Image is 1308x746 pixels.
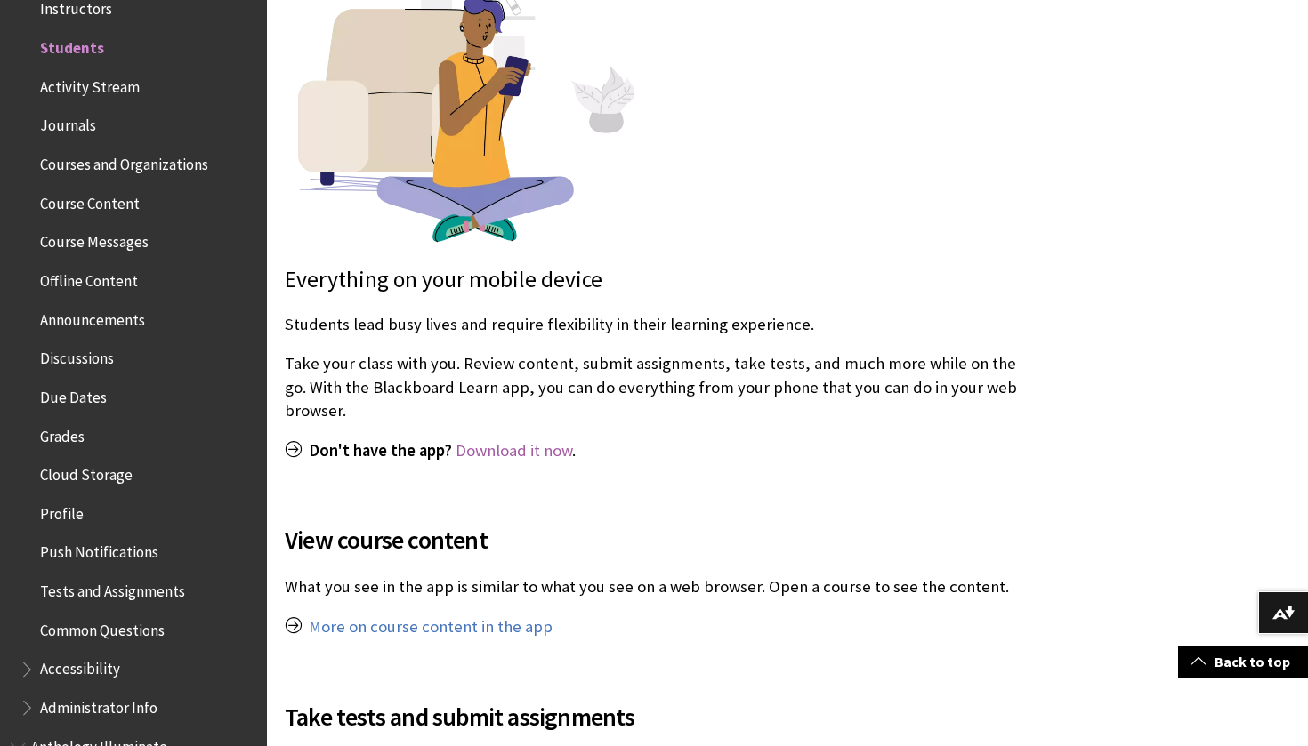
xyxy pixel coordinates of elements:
span: Due Dates [40,382,107,406]
p: Take your class with you. Review content, submit assignments, take tests, and much more while on ... [285,352,1027,422]
span: Administrator Info [40,693,157,717]
span: Journals [40,111,96,135]
span: Offline Content [40,266,138,290]
a: More on course content in the app [309,616,553,638]
span: Announcements [40,305,145,329]
a: Download it now [456,440,572,461]
span: Courses and Organizations [40,149,208,173]
span: Activity Stream [40,72,140,96]
span: Grades [40,421,85,445]
span: Course Content [40,189,140,213]
span: Don't have the app? [309,440,452,461]
span: Common Questions [40,615,165,639]
span: Course Messages [40,228,149,252]
p: What you see in the app is similar to what you see on a web browser. Open a course to see the con... [285,575,1027,598]
span: Profile [40,499,84,523]
span: Tests and Assignments [40,576,185,600]
span: View course content [285,521,1027,558]
span: Take tests and submit assignments [285,698,1027,735]
span: Discussions [40,343,114,367]
span: Push Notifications [40,538,158,562]
p: . [285,439,1027,462]
span: Accessibility [40,654,120,678]
p: Students lead busy lives and require flexibility in their learning experience. [285,313,1027,336]
p: Everything on your mobile device [285,264,1027,296]
a: Back to top [1178,646,1308,678]
span: Students [40,33,104,57]
span: Cloud Storage [40,460,133,484]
